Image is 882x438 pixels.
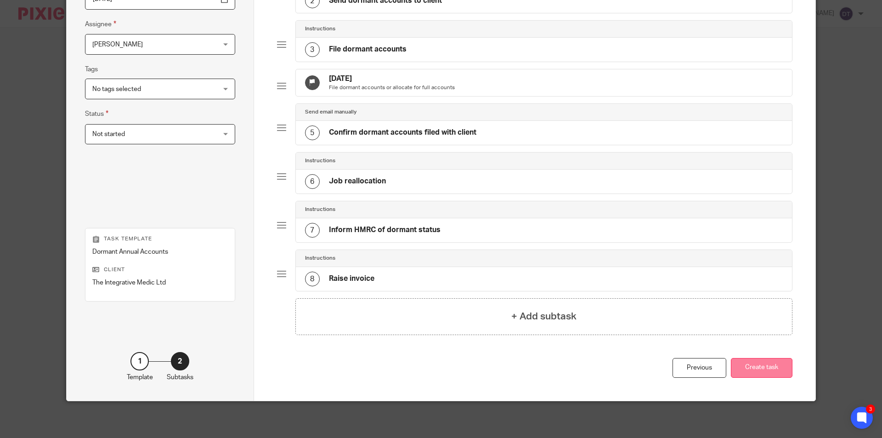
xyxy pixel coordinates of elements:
div: 2 [171,352,189,370]
p: Dormant Annual Accounts [92,247,228,256]
label: Status [85,108,108,119]
button: Create task [731,358,792,378]
h4: + Add subtask [511,309,577,324]
div: 8 [305,272,320,286]
p: Client [92,266,228,273]
h4: Instructions [305,255,335,262]
span: [PERSON_NAME] [92,41,143,48]
h4: Confirm dormant accounts filed with client [329,128,476,137]
h4: Instructions [305,25,335,33]
p: The Integrative Medic Ltd [92,278,228,287]
h4: Instructions [305,157,335,165]
p: Task template [92,235,228,243]
div: 3 [866,404,875,414]
div: 7 [305,223,320,238]
h4: Inform HMRC of dormant status [329,225,441,235]
h4: [DATE] [329,74,455,84]
p: Template [127,373,153,382]
h4: File dormant accounts [329,45,407,54]
p: Subtasks [167,373,193,382]
span: No tags selected [92,86,141,92]
h4: Job reallocation [329,176,386,186]
div: Previous [673,358,726,378]
p: File dormant accounts or allocate for full accounts [329,84,455,91]
div: 5 [305,125,320,140]
div: 3 [305,42,320,57]
h4: Raise invoice [329,274,374,284]
div: 1 [130,352,149,370]
h4: Instructions [305,206,335,213]
div: 6 [305,174,320,189]
h4: Send email manually [305,108,356,116]
label: Assignee [85,19,116,29]
span: Not started [92,131,125,137]
label: Tags [85,65,98,74]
